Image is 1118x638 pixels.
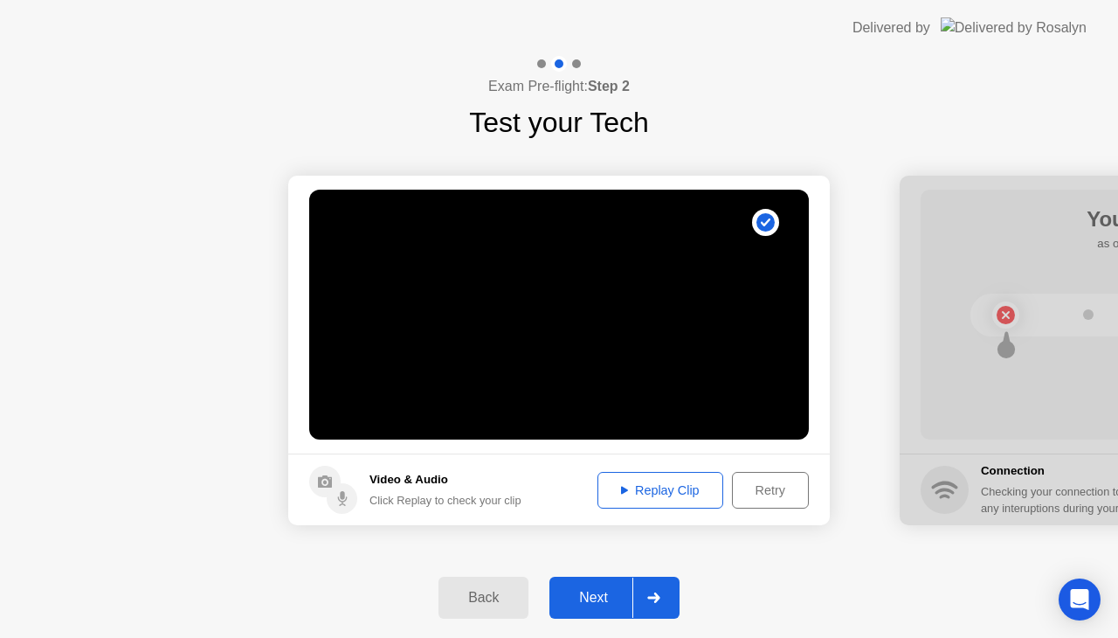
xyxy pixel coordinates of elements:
button: Back [438,577,528,619]
button: Retry [732,472,809,509]
div: Open Intercom Messenger [1059,579,1101,621]
div: Click Replay to check your clip [369,492,521,509]
h4: Exam Pre-flight: [488,76,630,97]
h1: Test your Tech [469,101,649,143]
div: Retry [738,483,803,497]
h5: Video & Audio [369,471,521,489]
div: . . . [616,209,637,230]
button: Replay Clip [597,472,723,509]
div: Replay Clip [604,483,717,497]
img: Delivered by Rosalyn [941,17,1087,38]
button: Next [549,577,680,619]
div: Delivered by [852,17,930,38]
b: Step 2 [588,79,630,94]
div: ! [604,209,625,230]
div: Back [444,590,523,606]
div: Next [555,590,632,606]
